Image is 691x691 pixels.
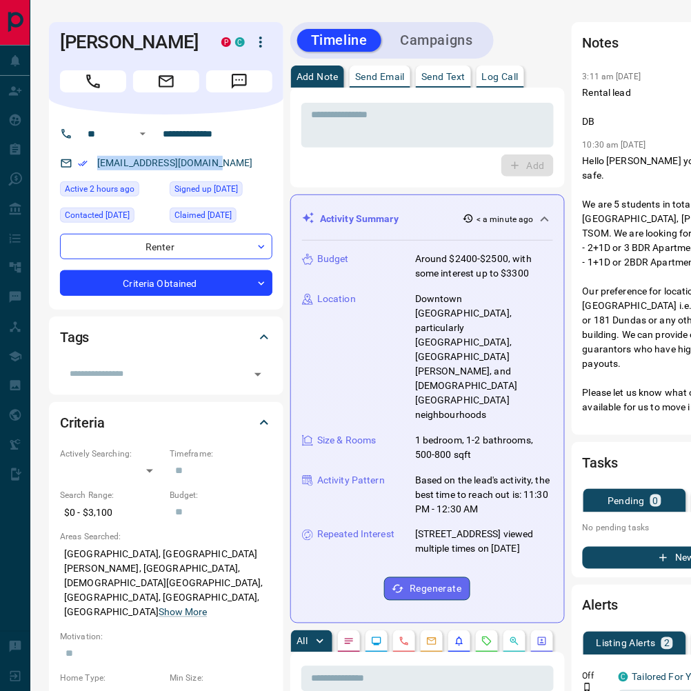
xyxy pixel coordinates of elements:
p: Budget [317,252,349,266]
p: Actively Searching: [60,448,163,460]
p: 3:11 am [DATE] [583,72,641,81]
p: Send Email [355,72,405,81]
button: Campaigns [387,29,487,52]
p: Around $2400-$2500, with some interest up to $3300 [415,252,553,281]
p: Activity Pattern [317,473,385,488]
p: Repeated Interest [317,528,394,542]
button: Timeline [297,29,381,52]
h2: Alerts [583,594,619,617]
h1: [PERSON_NAME] [60,31,201,53]
p: Home Type: [60,672,163,685]
p: < a minute ago [477,213,534,226]
p: Min Size: [170,672,272,685]
svg: Agent Actions [537,636,548,647]
button: Show More [159,605,207,620]
button: Regenerate [384,577,470,601]
p: Log Call [482,72,519,81]
div: property.ca [221,37,231,47]
p: Areas Searched: [60,531,272,543]
span: Active 2 hours ago [65,182,134,196]
h2: Notes [583,32,619,54]
svg: Calls [399,636,410,647]
div: condos.ca [235,37,245,47]
svg: Requests [481,636,492,647]
span: Claimed [DATE] [174,208,232,222]
p: 2 [664,639,670,648]
span: Signed up [DATE] [174,182,238,196]
p: Pending [608,496,645,505]
p: All [297,637,308,646]
div: Tags [60,321,272,354]
p: Downtown [GEOGRAPHIC_DATA], particularly [GEOGRAPHIC_DATA], [GEOGRAPHIC_DATA][PERSON_NAME], and [... [415,292,553,422]
button: Open [134,126,151,142]
p: Motivation: [60,631,272,643]
span: Call [60,70,126,92]
div: Activity Summary< a minute ago [302,206,553,232]
div: Tue Sep 16 2025 [60,181,163,201]
svg: Opportunities [509,636,520,647]
p: Location [317,292,356,306]
p: 10:30 am [DATE] [583,140,646,150]
button: Open [248,365,268,384]
p: Budget: [170,489,272,501]
p: 1 bedroom, 1-2 bathrooms, 500-800 sqft [415,433,553,462]
div: Criteria [60,406,272,439]
h2: Tags [60,326,89,348]
svg: Listing Alerts [454,636,465,647]
div: Criteria Obtained [60,270,272,296]
h2: Tasks [583,452,618,474]
a: [EMAIL_ADDRESS][DOMAIN_NAME] [97,157,253,168]
p: [GEOGRAPHIC_DATA], [GEOGRAPHIC_DATA][PERSON_NAME], [GEOGRAPHIC_DATA], [DEMOGRAPHIC_DATA][GEOGRAPH... [60,543,272,624]
svg: Email Verified [78,159,88,168]
p: Add Note [297,72,339,81]
p: Activity Summary [320,212,399,226]
p: 0 [653,496,659,505]
p: [STREET_ADDRESS] viewed multiple times on [DATE] [415,528,553,557]
div: condos.ca [619,672,628,682]
div: Sat Oct 23 2021 [170,208,272,227]
span: Contacted [DATE] [65,208,130,222]
p: Based on the lead's activity, the best time to reach out is: 11:30 PM - 12:30 AM [415,473,553,517]
div: Renter [60,234,272,259]
span: Email [133,70,199,92]
svg: Emails [426,636,437,647]
p: Search Range: [60,489,163,501]
div: Sat Jul 09 2022 [60,208,163,227]
p: $0 - $3,100 [60,501,163,524]
p: Off [583,670,610,683]
svg: Lead Browsing Activity [371,636,382,647]
h2: Criteria [60,412,105,434]
svg: Notes [343,636,354,647]
p: Listing Alerts [597,639,657,648]
p: Size & Rooms [317,433,377,448]
p: Timeframe: [170,448,272,460]
p: Send Text [421,72,465,81]
div: Fri Jul 03 2020 [170,181,272,201]
span: Message [206,70,272,92]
